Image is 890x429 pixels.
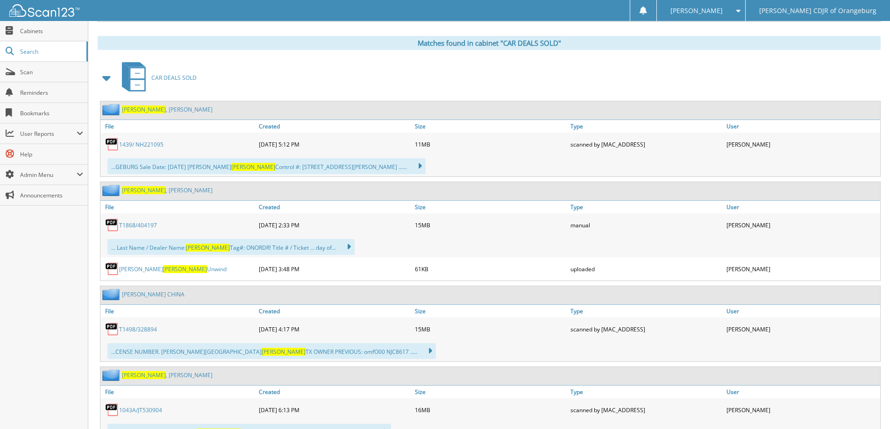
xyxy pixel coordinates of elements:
[20,171,77,179] span: Admin Menu
[100,201,256,213] a: File
[102,288,122,300] img: folder2.png
[186,244,230,252] span: [PERSON_NAME]
[568,305,724,317] a: Type
[413,305,569,317] a: Size
[568,386,724,398] a: Type
[9,4,79,17] img: scan123-logo-white.svg
[119,265,227,273] a: [PERSON_NAME][PERSON_NAME]Unwind
[413,201,569,213] a: Size
[568,260,724,278] div: uploaded
[724,120,880,133] a: User
[256,401,413,419] div: [DATE] 6:13 PM
[20,48,82,56] span: Search
[122,186,166,194] span: [PERSON_NAME]
[724,386,880,398] a: User
[20,191,83,199] span: Announcements
[20,150,83,158] span: Help
[107,239,355,255] div: ... Last Name / Dealer Name: Tag#: ONORDR! Title # / Ticket ... day of...
[102,104,122,115] img: folder2.png
[100,120,256,133] a: File
[413,386,569,398] a: Size
[262,348,306,356] span: [PERSON_NAME]
[413,401,569,419] div: 16MB
[413,135,569,154] div: 11MB
[102,184,122,196] img: folder2.png
[20,27,83,35] span: Cabinets
[105,218,119,232] img: PDF.png
[231,163,275,171] span: [PERSON_NAME]
[122,290,185,298] a: [PERSON_NAME] CHINA
[122,371,166,379] span: [PERSON_NAME]
[670,8,723,14] span: [PERSON_NAME]
[413,320,569,338] div: 15MB
[100,386,256,398] a: File
[119,141,164,148] a: 1439/ NH221095
[568,216,724,234] div: manual
[20,68,83,76] span: Scan
[20,89,83,97] span: Reminders
[568,135,724,154] div: scanned by [MAC_ADDRESS]
[724,201,880,213] a: User
[413,216,569,234] div: 15MB
[105,262,119,276] img: PDF.png
[724,305,880,317] a: User
[102,369,122,381] img: folder2.png
[724,260,880,278] div: [PERSON_NAME]
[122,371,213,379] a: [PERSON_NAME], [PERSON_NAME]
[98,36,881,50] div: Matches found in cabinet "CAR DEALS SOLD"
[151,74,197,82] span: CAR DEALS SOLD
[413,120,569,133] a: Size
[724,216,880,234] div: [PERSON_NAME]
[122,186,213,194] a: [PERSON_NAME], [PERSON_NAME]
[724,320,880,338] div: [PERSON_NAME]
[256,135,413,154] div: [DATE] 5:12 PM
[105,137,119,151] img: PDF.png
[724,401,880,419] div: [PERSON_NAME]
[256,120,413,133] a: Created
[105,322,119,336] img: PDF.png
[256,201,413,213] a: Created
[413,260,569,278] div: 61KB
[122,105,213,113] a: [PERSON_NAME], [PERSON_NAME]
[163,265,207,273] span: [PERSON_NAME]
[100,305,256,317] a: File
[843,384,890,429] iframe: Chat Widget
[256,216,413,234] div: [DATE] 2:33 PM
[256,386,413,398] a: Created
[20,130,77,138] span: User Reports
[568,120,724,133] a: Type
[107,343,436,359] div: ...CENSE NUMBER. [PERSON_NAME][GEOGRAPHIC_DATA] TX OWNER PREVIOUS: omfO00 NJC8617 .....
[256,320,413,338] div: [DATE] 4:17 PM
[116,59,197,96] a: CAR DEALS SOLD
[724,135,880,154] div: [PERSON_NAME]
[568,201,724,213] a: Type
[119,221,157,229] a: T1868/404197
[119,406,162,414] a: 1043A/JT530904
[119,325,157,333] a: T1498/328894
[256,305,413,317] a: Created
[256,260,413,278] div: [DATE] 3:48 PM
[568,320,724,338] div: scanned by [MAC_ADDRESS]
[568,401,724,419] div: scanned by [MAC_ADDRESS]
[107,158,426,174] div: ...GEBURG Sale Date: [DATE] [PERSON_NAME] Control #: [STREET_ADDRESS][PERSON_NAME] ......
[20,109,83,117] span: Bookmarks
[759,8,876,14] span: [PERSON_NAME] CDJR of Orangeburg
[105,403,119,417] img: PDF.png
[122,105,166,113] span: [PERSON_NAME]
